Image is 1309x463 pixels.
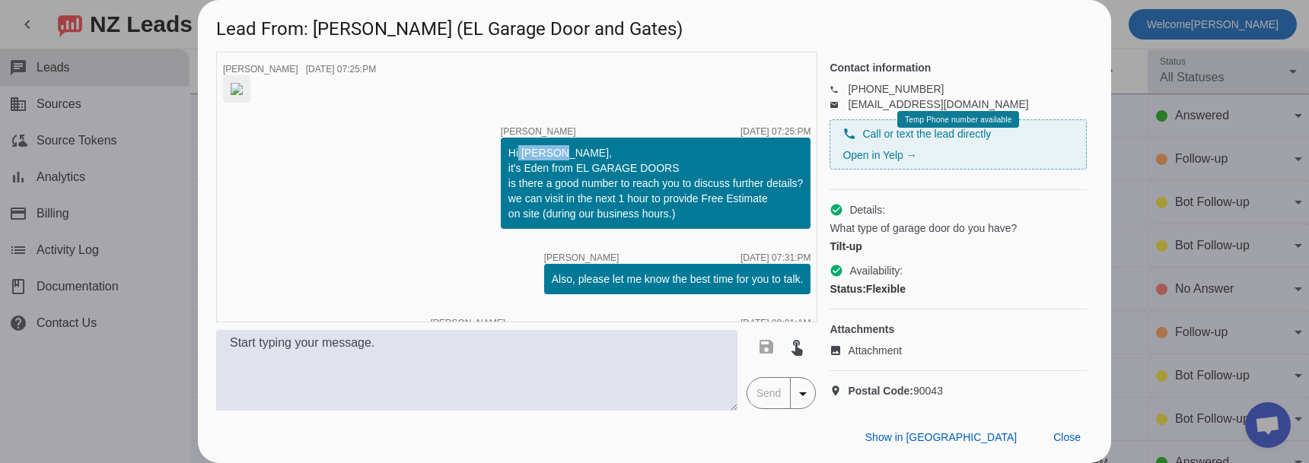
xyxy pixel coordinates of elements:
[842,149,916,161] a: Open in Yelp →
[740,253,811,262] div: [DATE] 07:31:PM
[830,239,1087,254] div: Tilt-up
[865,431,1017,443] span: Show in [GEOGRAPHIC_DATA]
[830,283,865,295] strong: Status:
[849,202,885,217] span: Details:
[794,385,812,403] mat-icon: arrow_drop_down
[830,100,848,108] mat-icon: email
[788,338,806,356] mat-icon: touch_app
[231,83,243,95] img: xvgtMNGxXnT6qhRISwuVUQ
[430,319,505,328] span: [PERSON_NAME]
[501,127,576,136] span: [PERSON_NAME]
[830,264,843,277] mat-icon: check_circle
[508,145,804,221] div: Hi [PERSON_NAME], it's Eden from EL GARAGE DOORS is there a good number to reach you to discuss f...
[830,322,1087,337] h4: Attachments
[830,344,848,357] mat-icon: image
[848,343,902,358] span: Attachment
[223,64,298,75] span: [PERSON_NAME]
[552,271,804,287] div: Also, please let me know the best time for you to talk.​
[830,343,1087,358] a: Attachment
[830,60,1087,75] h4: Contact information
[830,385,848,397] mat-icon: location_on
[848,83,944,95] a: [PHONE_NUMBER]
[853,423,1029,451] button: Show in [GEOGRAPHIC_DATA]
[1053,431,1081,443] span: Close
[848,383,943,398] span: 90043
[306,65,376,74] div: [DATE] 07:25:PM
[842,127,856,141] mat-icon: phone
[905,116,1011,124] span: Temp Phone number available
[740,319,811,328] div: [DATE] 08:01:AM
[830,203,843,217] mat-icon: check_circle
[740,127,811,136] div: [DATE] 07:25:PM
[830,220,1017,236] span: What type of garage door do you have?
[830,85,848,93] mat-icon: phone
[1041,423,1093,451] button: Close
[848,385,913,397] strong: Postal Code:
[862,126,991,141] span: Call or text the lead directly
[848,98,1028,110] a: [EMAIL_ADDRESS][DOMAIN_NAME]
[849,263,903,278] span: Availability:
[830,281,1087,297] div: Flexible
[544,253,619,262] span: [PERSON_NAME]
